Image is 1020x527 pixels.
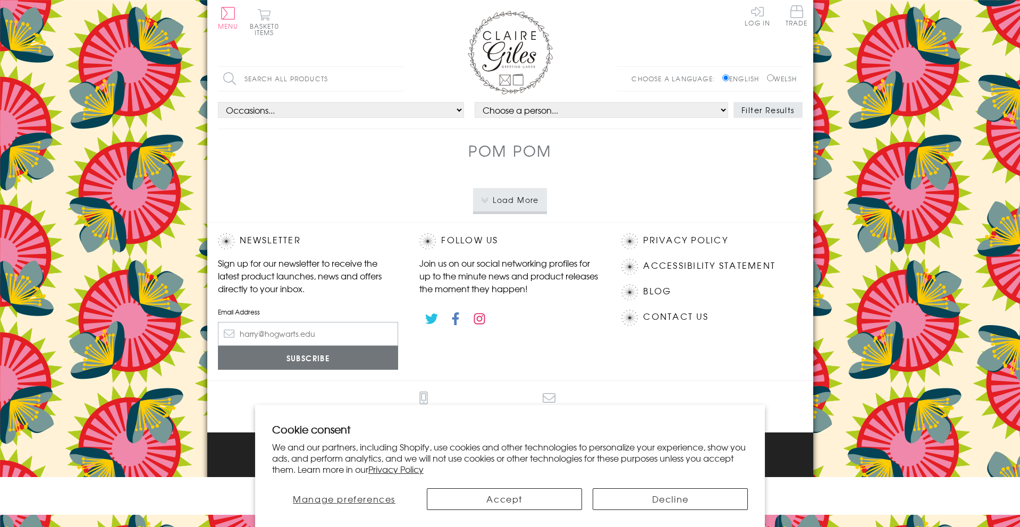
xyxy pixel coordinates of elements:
[218,7,239,29] button: Menu
[427,488,582,510] button: Accept
[643,284,671,299] a: Blog
[722,74,729,81] input: English
[745,5,770,26] a: Log In
[419,257,600,295] p: Join us on our social networking profiles for up to the minute news and product releases the mome...
[250,8,279,36] button: Basket0 items
[786,5,808,26] span: Trade
[218,346,399,370] input: Subscribe
[218,67,404,91] input: Search all products
[272,441,748,474] p: We and our partners, including Shopify, use cookies and other technologies to personalize your ex...
[218,307,399,317] label: Email Address
[631,74,720,83] p: Choose a language:
[393,67,404,91] input: Search
[272,422,748,437] h2: Cookie consent
[218,467,803,477] p: © 2025 .
[419,233,600,249] h2: Follow Us
[468,392,630,422] a: [EMAIL_ADDRESS][DOMAIN_NAME]
[293,492,395,505] span: Manage preferences
[593,488,748,510] button: Decline
[255,21,279,37] span: 0 items
[218,322,399,346] input: harry@hogwarts.edu
[368,463,424,475] a: Privacy Policy
[218,21,239,31] span: Menu
[218,233,399,249] h2: Newsletter
[473,188,547,211] button: Load More
[218,257,399,295] p: Sign up for our newsletter to receive the latest product launches, news and offers directly to yo...
[722,74,764,83] label: English
[767,74,797,83] label: Welsh
[468,11,553,95] img: Claire Giles Greetings Cards
[468,140,552,161] h1: Pom Pom
[767,74,774,81] input: Welsh
[390,392,458,422] a: 0191 270 8191
[734,102,803,118] button: Filter Results
[786,5,808,28] a: Trade
[643,310,708,324] a: Contact Us
[643,233,728,248] a: Privacy Policy
[643,259,775,273] a: Accessibility Statement
[272,488,417,510] button: Manage preferences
